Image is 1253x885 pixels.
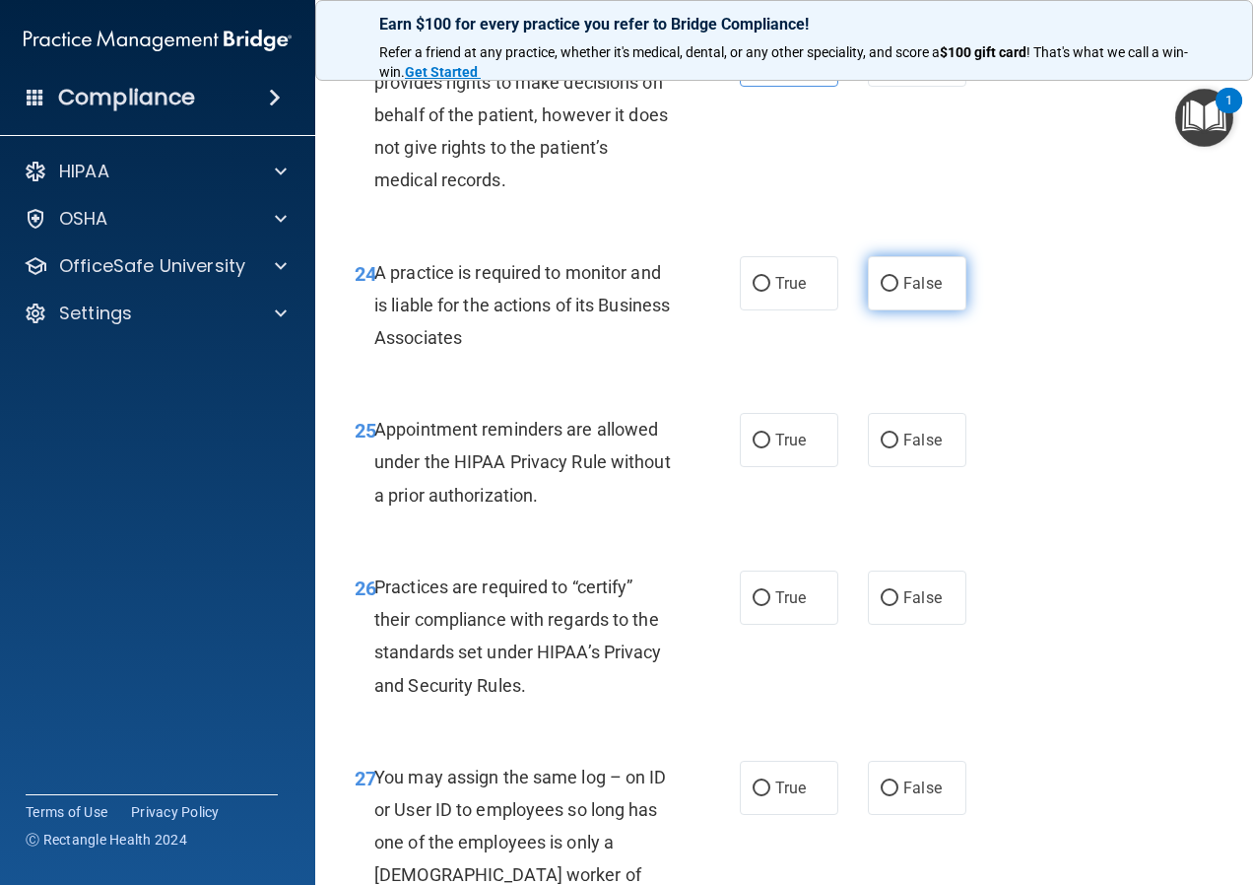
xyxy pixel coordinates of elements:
[355,419,376,442] span: 25
[753,277,770,292] input: True
[374,577,662,696] span: Practices are required to “certify” their compliance with regards to the standards set under HIPA...
[24,21,292,60] img: PMB logo
[881,277,898,292] input: False
[26,802,107,822] a: Terms of Use
[903,779,942,797] span: False
[59,160,109,183] p: HIPAA
[903,274,942,293] span: False
[775,431,806,449] span: True
[24,302,287,325] a: Settings
[903,431,942,449] span: False
[405,64,481,80] a: Get Started
[58,84,195,111] h4: Compliance
[24,207,287,231] a: OSHA
[26,830,187,850] span: Ⓒ Rectangle Health 2024
[355,262,376,286] span: 24
[379,15,1189,34] p: Earn $100 for every practice you refer to Bridge Compliance!
[775,274,806,293] span: True
[355,577,376,600] span: 26
[1175,89,1233,147] button: Open Resource Center, 1 new notification
[775,588,806,607] span: True
[753,434,770,448] input: True
[379,44,940,60] span: Refer a friend at any practice, whether it's medical, dental, or any other speciality, and score a
[379,44,1188,80] span: ! That's what we call a win-win.
[405,64,478,80] strong: Get Started
[374,419,671,505] span: Appointment reminders are allowed under the HIPAA Privacy Rule without a prior authorization.
[753,782,770,796] input: True
[881,591,898,606] input: False
[24,160,287,183] a: HIPAA
[355,767,376,790] span: 27
[881,434,898,448] input: False
[903,588,942,607] span: False
[1225,101,1232,126] div: 1
[753,591,770,606] input: True
[775,779,806,797] span: True
[59,254,245,278] p: OfficeSafe University
[59,302,132,325] p: Settings
[374,262,670,348] span: A practice is required to monitor and is liable for the actions of its Business Associates
[374,38,668,190] span: A healthcare power of attorney provides rights to make decisions on behalf of the patient, howeve...
[59,207,108,231] p: OSHA
[131,802,220,822] a: Privacy Policy
[940,44,1026,60] strong: $100 gift card
[881,782,898,796] input: False
[24,254,287,278] a: OfficeSafe University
